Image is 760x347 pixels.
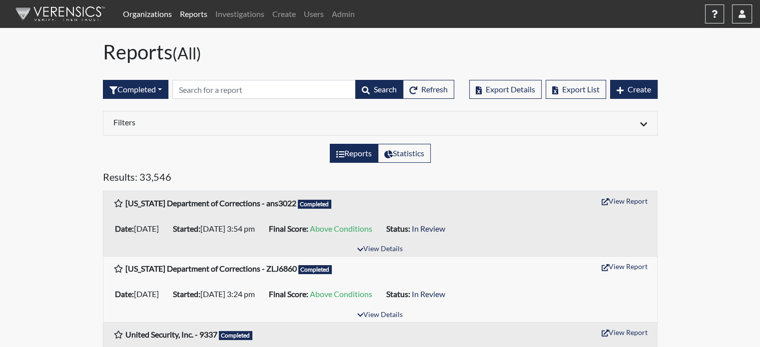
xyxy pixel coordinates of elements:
[103,171,658,187] h5: Results: 33,546
[421,84,448,94] span: Refresh
[125,198,296,208] b: [US_STATE] Department of Corrections - ans3022
[125,264,297,273] b: [US_STATE] Department of Corrections - ZLJ6860
[378,144,431,163] label: View statistics about completed interviews
[103,80,168,99] div: Filter by interview status
[172,43,201,63] small: (All)
[355,80,403,99] button: Search
[176,4,211,24] a: Reports
[269,289,308,299] b: Final Score:
[546,80,606,99] button: Export List
[172,80,356,99] input: Search by Registration ID, Interview Number, or Investigation Name.
[268,4,300,24] a: Create
[169,221,265,237] li: [DATE] 3:54 pm
[328,4,359,24] a: Admin
[374,84,397,94] span: Search
[628,84,651,94] span: Create
[353,243,407,256] button: View Details
[412,224,445,233] span: In Review
[597,193,652,209] button: View Report
[111,286,169,302] li: [DATE]
[211,4,268,24] a: Investigations
[173,224,200,233] b: Started:
[103,40,658,64] h1: Reports
[219,331,253,340] span: Completed
[597,325,652,340] button: View Report
[310,224,372,233] span: Above Conditions
[125,330,217,339] b: United Security, Inc. - 9337
[597,259,652,274] button: View Report
[386,224,410,233] b: Status:
[173,289,200,299] b: Started:
[562,84,600,94] span: Export List
[298,200,332,209] span: Completed
[115,289,134,299] b: Date:
[298,265,332,274] span: Completed
[106,117,655,129] div: Click to expand/collapse filters
[115,224,134,233] b: Date:
[386,289,410,299] b: Status:
[310,289,372,299] span: Above Conditions
[300,4,328,24] a: Users
[412,289,445,299] span: In Review
[119,4,176,24] a: Organizations
[113,117,373,127] h6: Filters
[330,144,378,163] label: View the list of reports
[353,309,407,322] button: View Details
[486,84,535,94] span: Export Details
[111,221,169,237] li: [DATE]
[469,80,542,99] button: Export Details
[269,224,308,233] b: Final Score:
[610,80,658,99] button: Create
[169,286,265,302] li: [DATE] 3:24 pm
[103,80,168,99] button: Completed
[403,80,454,99] button: Refresh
